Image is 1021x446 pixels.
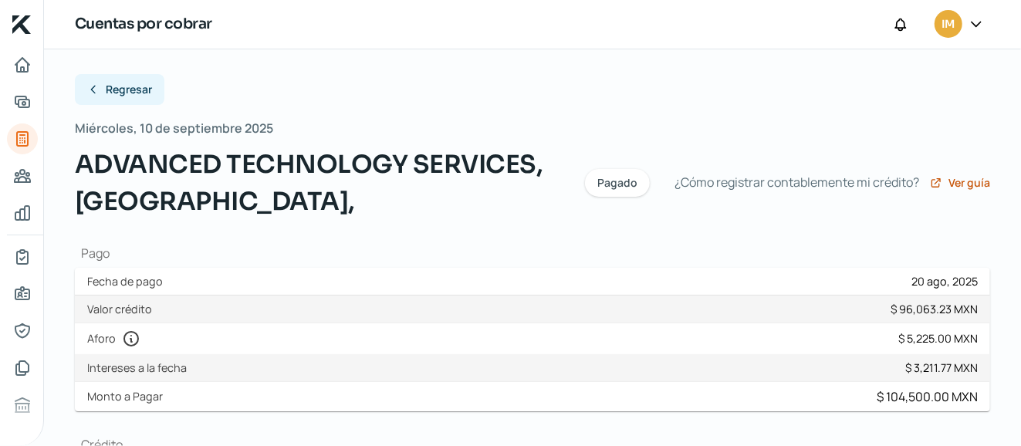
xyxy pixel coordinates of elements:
[75,74,164,105] button: Regresar
[898,331,978,346] div: $ 5,225.00 MXN
[911,274,978,289] div: 20 ago, 2025
[7,390,38,421] a: Buró de crédito
[7,86,38,117] a: Adelantar facturas
[7,316,38,346] a: Representantes
[75,245,990,262] h1: Pago
[905,360,978,375] div: $ 3,211.77 MXN
[942,15,955,34] span: IM
[7,353,38,383] a: Documentos
[87,389,169,404] label: Monto a Pagar
[87,329,147,348] label: Aforo
[7,160,38,191] a: Pago a proveedores
[948,177,990,188] span: Ver guía
[75,146,566,220] span: ADVANCED TECHNOLOGY SERVICES, [GEOGRAPHIC_DATA],
[75,117,273,140] span: Miércoles, 10 de septiembre 2025
[7,198,38,228] a: Mis finanzas
[597,177,637,188] span: Pagado
[674,171,919,194] span: ¿Cómo registrar contablemente mi crédito?
[7,242,38,272] a: Mi contrato
[87,274,169,289] label: Fecha de pago
[7,279,38,309] a: Información general
[7,123,38,154] a: Tus créditos
[891,302,978,316] div: $ 96,063.23 MXN
[877,388,978,405] div: $ 104,500.00 MXN
[7,49,38,80] a: Inicio
[930,177,990,189] a: Ver guía
[87,360,193,375] label: Intereses a la fecha
[75,13,212,35] h1: Cuentas por cobrar
[106,84,152,95] span: Regresar
[87,302,158,316] label: Valor crédito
